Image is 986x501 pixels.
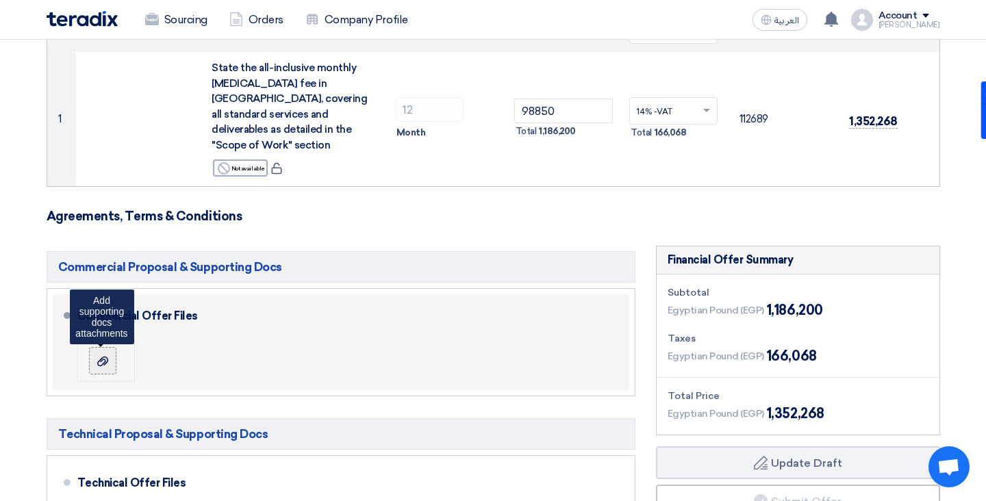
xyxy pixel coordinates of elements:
span: Total [516,125,537,138]
span: Egyptian Pound (EGP) [668,303,764,318]
input: Unit Price [514,99,614,123]
td: 1 [47,52,77,186]
span: 1,186,200 [539,125,576,138]
img: Teradix logo [47,11,118,27]
span: Egyptian Pound (EGP) [668,349,764,363]
div: Not available [213,159,268,177]
div: [PERSON_NAME] [878,21,940,29]
div: Taxes [668,331,928,346]
div: Account [878,10,918,22]
span: 1,186,200 [767,300,823,320]
a: Company Profile [294,5,419,35]
span: Egyptian Pound (EGP) [668,407,764,421]
img: profile_test.png [851,9,873,31]
span: State the all-inclusive monthly [MEDICAL_DATA] fee in [GEOGRAPHIC_DATA], covering all standard se... [212,62,367,151]
a: Open chat [928,446,970,487]
h5: Commercial Proposal & Supporting Docs [47,251,635,283]
a: Orders [218,5,294,35]
div: Technical Offer Files [77,467,613,500]
span: 1,352,268 [767,403,824,424]
ng-select: VAT [629,97,718,125]
span: Month [396,126,426,140]
h5: Technical Proposal & Supporting Docs [47,418,635,450]
div: Total Price [668,389,928,403]
span: 166,068 [767,346,817,366]
span: العربية [774,16,799,25]
span: 1,352,268 [849,114,898,129]
td: 112689 [729,52,839,186]
input: RFQ_STEP1.ITEMS.2.AMOUNT_TITLE [395,97,464,122]
a: Sourcing [134,5,218,35]
button: Update Draft [656,446,940,479]
div: Financial Offer Summary [668,252,794,268]
button: العربية [753,9,807,31]
h3: Agreements, Terms & Conditions [47,209,940,224]
span: Total [631,126,652,140]
span: 166,068 [655,126,687,140]
div: Subtotal [668,285,928,300]
div: Commercial Offer Files [77,300,613,333]
div: Add supporting docs attachments [70,290,134,344]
